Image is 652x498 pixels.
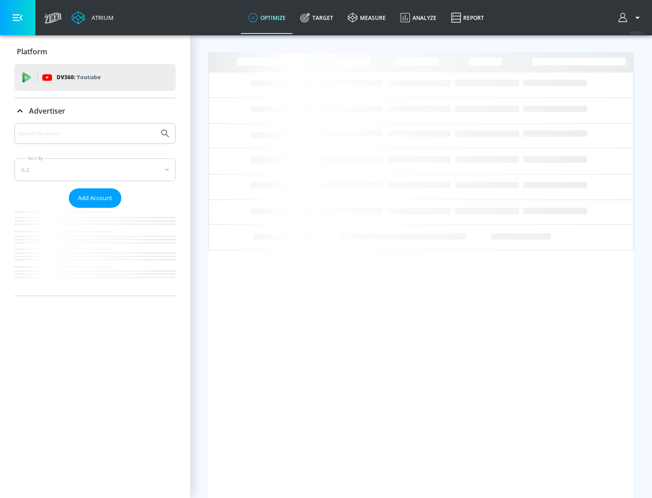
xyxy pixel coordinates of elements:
span: v 4.28.0 [630,30,643,35]
div: DV360: Youtube [14,64,176,91]
p: Advertiser [29,106,65,116]
div: A-Z [14,158,176,181]
a: optimize [241,1,293,34]
div: Advertiser [14,123,176,296]
p: DV360: [57,72,101,82]
p: Youtube [77,72,101,82]
a: Analyze [393,1,444,34]
nav: list of Advertiser [14,208,176,296]
div: Advertiser [14,98,176,124]
div: Platform [14,39,176,64]
p: Platform [17,47,47,57]
input: Search by name [18,128,155,139]
a: measure [340,1,393,34]
div: Atrium [88,14,114,22]
a: Atrium [72,11,114,24]
label: Sort By [26,155,45,161]
span: Add Account [78,193,112,203]
button: Add Account [69,188,121,208]
a: Target [293,1,340,34]
a: Report [444,1,491,34]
